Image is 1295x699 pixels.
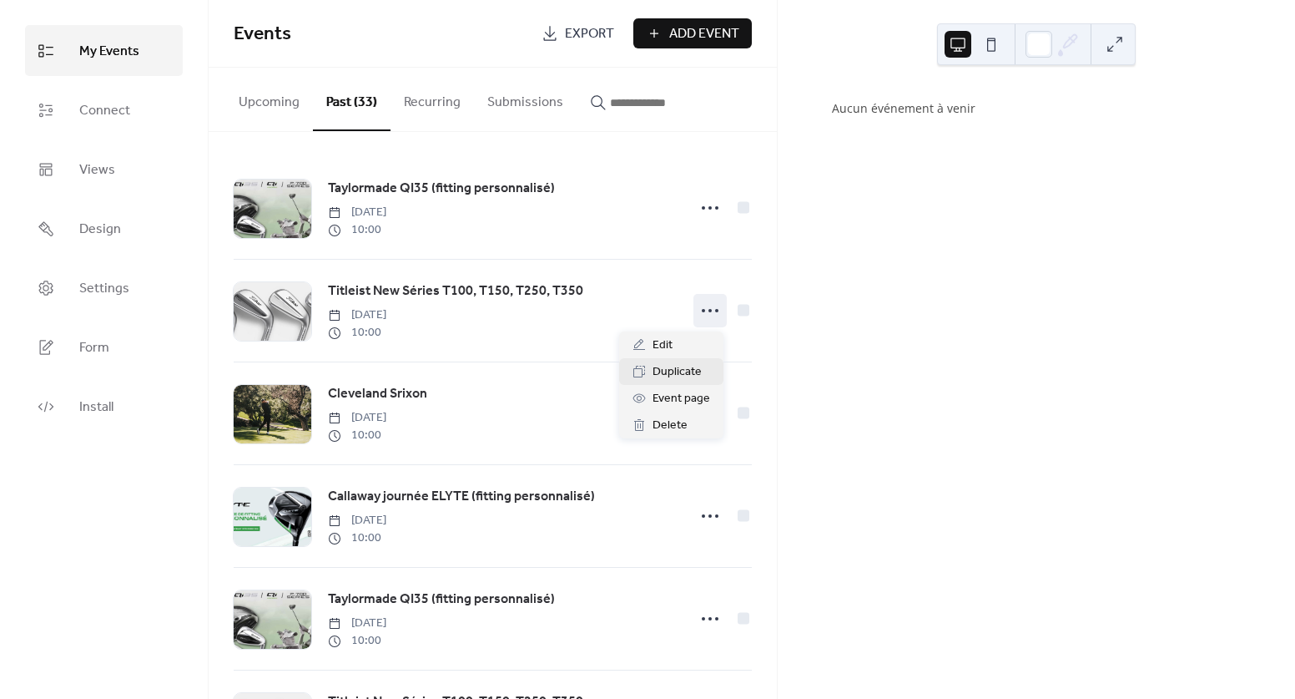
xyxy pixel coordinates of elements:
span: 10:00 [328,221,386,239]
button: Add Event [633,18,752,48]
span: [DATE] [328,512,386,529]
a: Install [25,381,183,432]
span: Events [234,16,291,53]
span: Event page [653,389,710,409]
span: Duplicate [653,362,702,382]
a: Taylormade QI35 (fitting personnalisé) [328,589,555,610]
span: Delete [653,416,688,436]
span: Connect [79,98,130,124]
span: Install [79,394,113,420]
span: Titleist New Séries T100, T150, T250, T350 [328,281,583,301]
span: 10:00 [328,324,386,342]
a: Connect [25,84,183,135]
span: 10:00 [328,427,386,444]
span: Edit [653,336,673,356]
a: Callaway journée ELYTE (fitting personnalisé) [328,486,595,508]
a: Settings [25,262,183,313]
span: Export [565,24,614,44]
span: [DATE] [328,306,386,324]
a: Cleveland Srixon [328,383,427,405]
button: Upcoming [225,68,313,129]
button: Past (33) [313,68,391,131]
span: My Events [79,38,139,64]
a: Views [25,144,183,195]
span: [DATE] [328,409,386,427]
a: My Events [25,25,183,76]
a: Export [529,18,627,48]
span: Add Event [669,24,739,44]
span: Form [79,335,109,361]
span: Taylormade QI35 (fitting personnalisé) [328,590,555,610]
span: Views [79,157,115,183]
span: 10:00 [328,632,386,650]
span: Taylormade QI35 (fitting personnalisé) [328,179,555,199]
button: Recurring [391,68,474,129]
span: [DATE] [328,615,386,632]
a: Titleist New Séries T100, T150, T250, T350 [328,281,583,302]
span: Design [79,216,121,242]
a: Form [25,322,183,372]
button: Submissions [474,68,577,129]
div: Aucun événement à venir [832,99,1241,117]
span: Settings [79,276,129,301]
span: Cleveland Srixon [328,384,427,404]
a: Design [25,203,183,254]
span: Callaway journée ELYTE (fitting personnalisé) [328,487,595,507]
a: Taylormade QI35 (fitting personnalisé) [328,178,555,200]
span: 10:00 [328,529,386,547]
span: [DATE] [328,204,386,221]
